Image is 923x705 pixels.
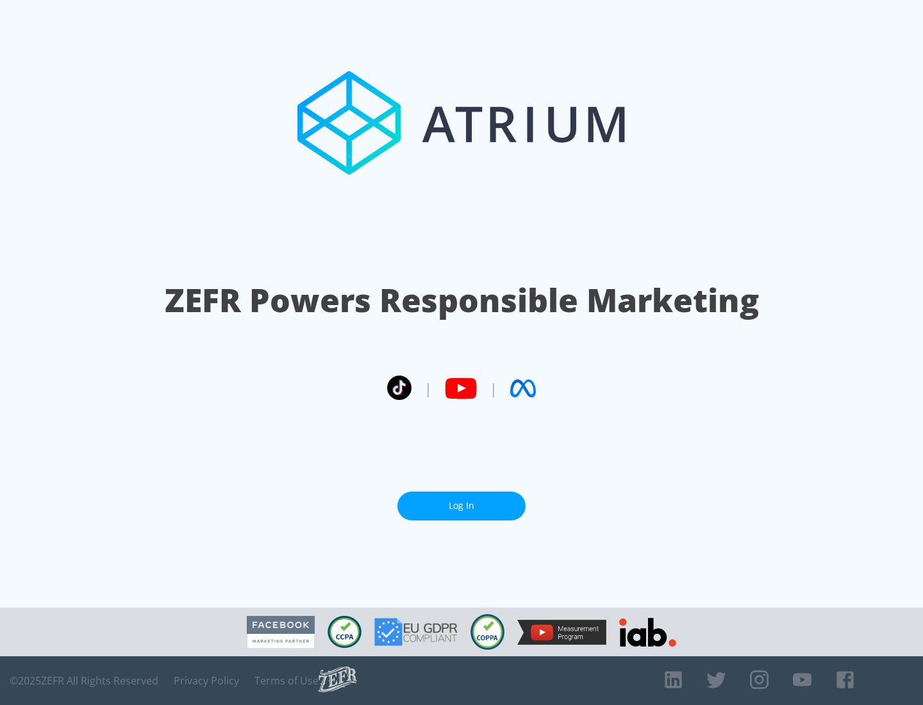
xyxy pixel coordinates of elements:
img: COPPA Compliant [470,614,504,650]
a: Log In [397,492,526,520]
span: | [490,379,497,398]
h1: ZEFR Powers Responsible Marketing [165,278,759,322]
span: | [424,379,432,398]
img: IAB [619,618,676,647]
img: YouTube Measurement Program [517,620,606,645]
span: © 2025 ZEFR All Rights Reserved [10,674,158,687]
img: CCPA Compliant [328,616,362,648]
a: Privacy Policy [174,674,239,687]
img: Facebook Marketing Partner [247,616,315,649]
a: Terms of Use [254,674,319,687]
img: GDPR Compliant [374,618,458,646]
